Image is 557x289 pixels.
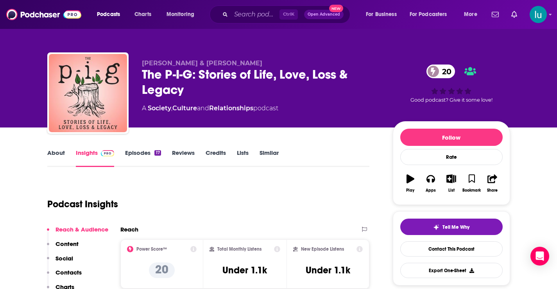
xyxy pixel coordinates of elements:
[434,65,455,78] span: 20
[329,5,343,12] span: New
[47,149,65,167] a: About
[172,149,195,167] a: Reviews
[172,104,197,112] a: Culture
[410,9,447,20] span: For Podcasters
[6,7,81,22] img: Podchaser - Follow, Share and Rate Podcasts
[101,150,115,156] img: Podchaser Pro
[400,241,503,257] a: Contact This Podcast
[206,149,226,167] a: Credits
[260,149,279,167] a: Similar
[400,169,421,197] button: Play
[154,150,161,156] div: 17
[308,13,340,16] span: Open Advanced
[47,226,108,240] button: Reach & Audience
[405,8,458,21] button: open menu
[489,8,502,21] a: Show notifications dropdown
[530,6,547,23] span: Logged in as lusodano
[209,104,253,112] a: Relationships
[134,9,151,20] span: Charts
[136,246,167,252] h2: Power Score™
[406,188,414,193] div: Play
[462,169,482,197] button: Bookmark
[56,226,108,233] p: Reach & Audience
[76,149,115,167] a: InsightsPodchaser Pro
[304,10,344,19] button: Open AdvancedNew
[161,8,204,21] button: open menu
[56,255,73,262] p: Social
[400,219,503,235] button: tell me why sparkleTell Me Why
[426,188,436,193] div: Apps
[56,269,82,276] p: Contacts
[148,104,171,112] a: Society
[97,9,120,20] span: Podcasts
[421,169,441,197] button: Apps
[47,198,118,210] h1: Podcast Insights
[400,263,503,278] button: Export One-Sheet
[125,149,161,167] a: Episodes17
[56,240,79,248] p: Content
[400,149,503,165] div: Rate
[441,169,461,197] button: List
[142,104,278,113] div: A podcast
[458,8,487,21] button: open menu
[47,240,79,255] button: Content
[222,264,267,276] h3: Under 1.1k
[129,8,156,21] a: Charts
[231,8,279,21] input: Search podcasts, credits, & more...
[442,224,469,230] span: Tell Me Why
[217,246,261,252] h2: Total Monthly Listens
[410,97,493,103] span: Good podcast? Give it some love!
[464,9,477,20] span: More
[217,5,358,23] div: Search podcasts, credits, & more...
[530,6,547,23] img: User Profile
[47,269,82,283] button: Contacts
[301,246,344,252] h2: New Episode Listens
[142,59,262,67] span: [PERSON_NAME] & [PERSON_NAME]
[149,262,175,278] p: 20
[171,104,172,112] span: ,
[448,188,455,193] div: List
[237,149,249,167] a: Lists
[279,9,298,20] span: Ctrl K
[508,8,520,21] a: Show notifications dropdown
[393,59,510,108] div: 20Good podcast? Give it some love!
[530,6,547,23] button: Show profile menu
[426,65,455,78] a: 20
[366,9,397,20] span: For Business
[487,188,498,193] div: Share
[49,54,127,132] img: The P-I-G: Stories of Life, Love, Loss & Legacy
[47,255,73,269] button: Social
[360,8,407,21] button: open menu
[482,169,502,197] button: Share
[530,247,549,266] div: Open Intercom Messenger
[167,9,194,20] span: Monitoring
[120,226,138,233] h2: Reach
[400,129,503,146] button: Follow
[91,8,130,21] button: open menu
[306,264,350,276] h3: Under 1.1k
[462,188,481,193] div: Bookmark
[433,224,439,230] img: tell me why sparkle
[197,104,209,112] span: and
